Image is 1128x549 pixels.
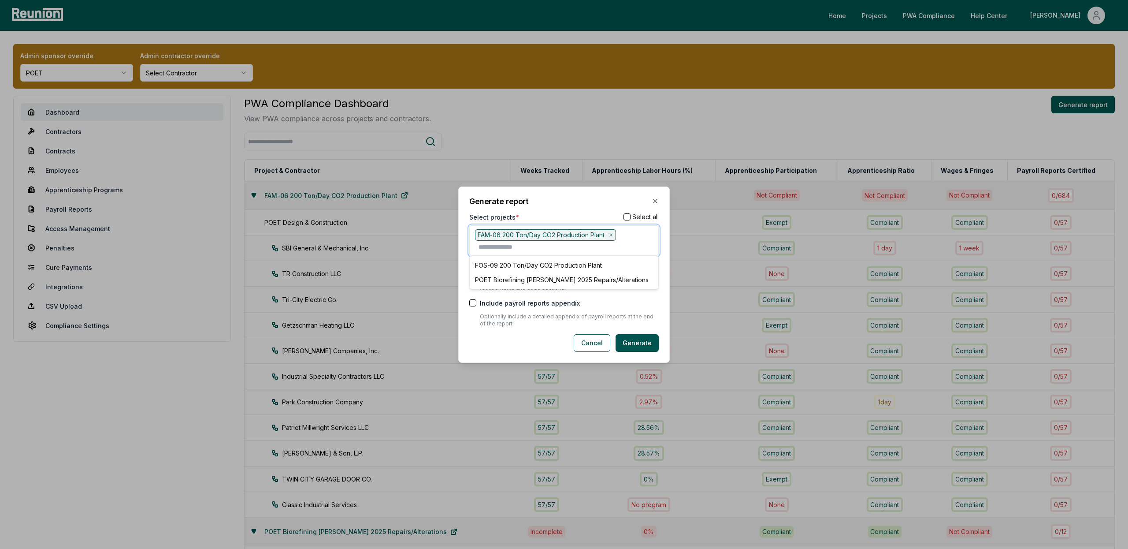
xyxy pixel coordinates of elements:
h2: Generate report [469,197,659,205]
div: POET Biorefining [PERSON_NAME] 2025 Repairs/Alterations [471,273,657,287]
label: Select projects [469,212,519,221]
label: Include payroll reports appendix [480,299,580,308]
p: Optionally include a detailed appendix of payroll reports at the end of the report. [480,313,659,327]
div: Suggestions [469,256,659,289]
button: Generate [616,334,659,352]
button: Cancel [574,334,610,352]
div: FOS-09 200 Ton/Day CO2 Production Plant [471,258,657,273]
div: FAM-06 200 Ton/Day CO2 Production Plant [475,229,616,240]
label: Select all [632,214,659,220]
